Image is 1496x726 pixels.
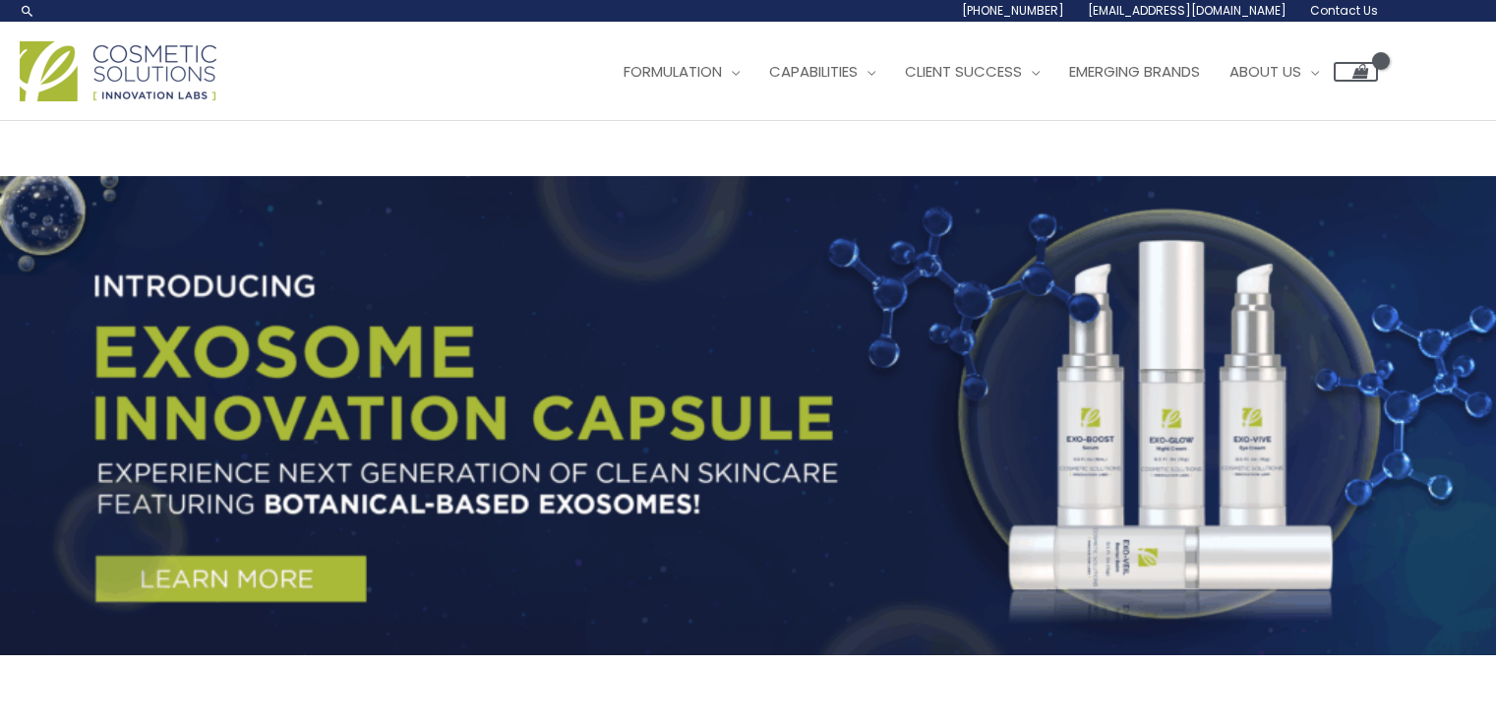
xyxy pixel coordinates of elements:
[962,2,1064,19] span: [PHONE_NUMBER]
[1069,61,1200,82] span: Emerging Brands
[624,61,722,82] span: Formulation
[1054,42,1215,101] a: Emerging Brands
[20,41,216,101] img: Cosmetic Solutions Logo
[905,61,1022,82] span: Client Success
[20,3,35,19] a: Search icon link
[1215,42,1334,101] a: About Us
[1310,2,1378,19] span: Contact Us
[1334,62,1378,82] a: View Shopping Cart, empty
[609,42,754,101] a: Formulation
[754,42,890,101] a: Capabilities
[769,61,858,82] span: Capabilities
[890,42,1054,101] a: Client Success
[1229,61,1301,82] span: About Us
[1088,2,1287,19] span: [EMAIL_ADDRESS][DOMAIN_NAME]
[594,42,1378,101] nav: Site Navigation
